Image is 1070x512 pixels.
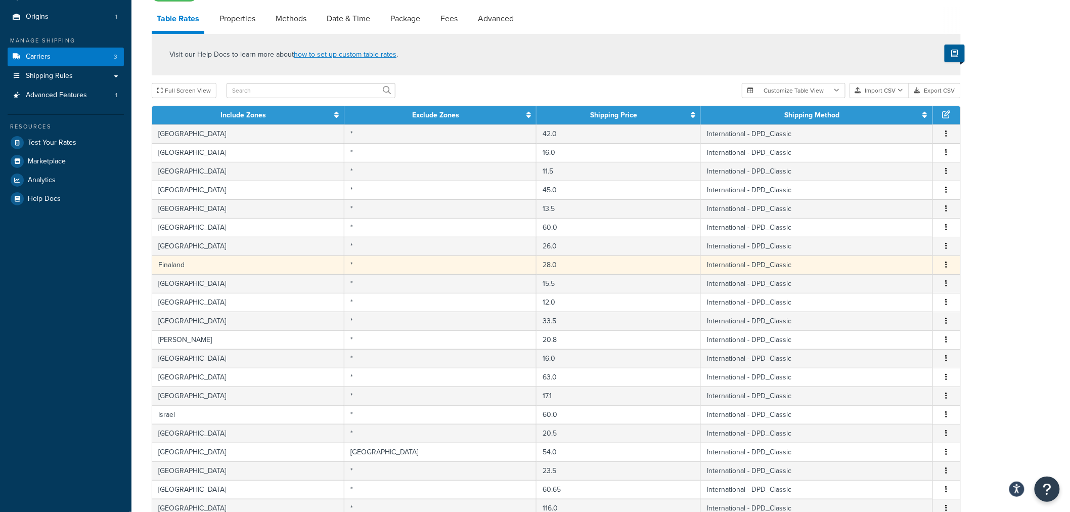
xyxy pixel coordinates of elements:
td: 42.0 [537,124,701,143]
span: Analytics [28,176,56,185]
a: Table Rates [152,7,204,34]
td: [GEOGRAPHIC_DATA] [152,143,344,162]
a: Exclude Zones [412,110,459,120]
td: International - DPD_Classic [701,330,933,349]
button: Import CSV [850,83,909,98]
td: International - DPD_Classic [701,143,933,162]
input: Search [227,83,395,98]
td: [GEOGRAPHIC_DATA] [152,181,344,199]
td: International - DPD_Classic [701,480,933,499]
td: [GEOGRAPHIC_DATA] [152,162,344,181]
a: Help Docs [8,190,124,208]
td: [GEOGRAPHIC_DATA] [152,218,344,237]
td: [GEOGRAPHIC_DATA] [152,424,344,443]
td: International - DPD_Classic [701,255,933,274]
td: 15.5 [537,274,701,293]
td: 33.5 [537,312,701,330]
span: 3 [114,53,117,61]
td: International - DPD_Classic [701,424,933,443]
td: 20.5 [537,424,701,443]
span: Help Docs [28,195,61,203]
a: Include Zones [221,110,266,120]
a: Advanced Features1 [8,86,124,105]
span: Shipping Rules [26,72,73,80]
td: 13.5 [537,199,701,218]
td: [GEOGRAPHIC_DATA] [152,124,344,143]
li: Carriers [8,48,124,66]
td: International - DPD_Classic [701,199,933,218]
a: Advanced [473,7,519,31]
td: International - DPD_Classic [701,237,933,255]
td: International - DPD_Classic [701,368,933,387]
td: International - DPD_Classic [701,443,933,461]
a: Shipping Method [785,110,840,120]
a: how to set up custom table rates [294,49,396,60]
button: Export CSV [909,83,961,98]
a: Test Your Rates [8,134,124,152]
td: 16.0 [537,143,701,162]
a: Package [385,7,425,31]
div: Resources [8,122,124,131]
li: Origins [8,8,124,26]
span: Marketplace [28,157,66,166]
span: Carriers [26,53,51,61]
td: International - DPD_Classic [701,181,933,199]
td: 45.0 [537,181,701,199]
td: International - DPD_Classic [701,387,933,405]
button: Show Help Docs [945,45,965,62]
td: [GEOGRAPHIC_DATA] [152,387,344,405]
td: 11.5 [537,162,701,181]
td: Finaland [152,255,344,274]
td: [PERSON_NAME] [152,330,344,349]
td: International - DPD_Classic [701,405,933,424]
td: International - DPD_Classic [701,218,933,237]
td: [GEOGRAPHIC_DATA] [152,349,344,368]
a: Methods [271,7,311,31]
a: Shipping Rules [8,67,124,86]
td: [GEOGRAPHIC_DATA] [152,480,344,499]
td: [GEOGRAPHIC_DATA] [152,443,344,461]
td: 12.0 [537,293,701,312]
button: Full Screen View [152,83,216,98]
a: Carriers3 [8,48,124,66]
td: 17.1 [537,387,701,405]
td: 26.0 [537,237,701,255]
span: Advanced Features [26,91,87,100]
td: International - DPD_Classic [701,274,933,293]
a: Origins1 [8,8,124,26]
span: Test Your Rates [28,139,76,147]
span: Origins [26,13,49,21]
td: International - DPD_Classic [701,349,933,368]
td: 60.0 [537,405,701,424]
td: 16.0 [537,349,701,368]
td: [GEOGRAPHIC_DATA] [152,199,344,218]
td: [GEOGRAPHIC_DATA] [152,312,344,330]
td: [GEOGRAPHIC_DATA] [152,274,344,293]
td: 60.0 [537,218,701,237]
li: Advanced Features [8,86,124,105]
td: International - DPD_Classic [701,293,933,312]
a: Fees [435,7,463,31]
td: [GEOGRAPHIC_DATA] [344,443,537,461]
button: Open Resource Center [1035,477,1060,502]
td: International - DPD_Classic [701,124,933,143]
td: International - DPD_Classic [701,162,933,181]
td: [GEOGRAPHIC_DATA] [152,461,344,480]
td: 54.0 [537,443,701,461]
td: [GEOGRAPHIC_DATA] [152,293,344,312]
td: 28.0 [537,255,701,274]
a: Date & Time [322,7,375,31]
td: 23.5 [537,461,701,480]
td: [GEOGRAPHIC_DATA] [152,237,344,255]
button: Customize Table View [742,83,845,98]
a: Marketplace [8,152,124,170]
td: 20.8 [537,330,701,349]
td: 63.0 [537,368,701,387]
a: Analytics [8,171,124,189]
td: [GEOGRAPHIC_DATA] [152,368,344,387]
a: Properties [214,7,260,31]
